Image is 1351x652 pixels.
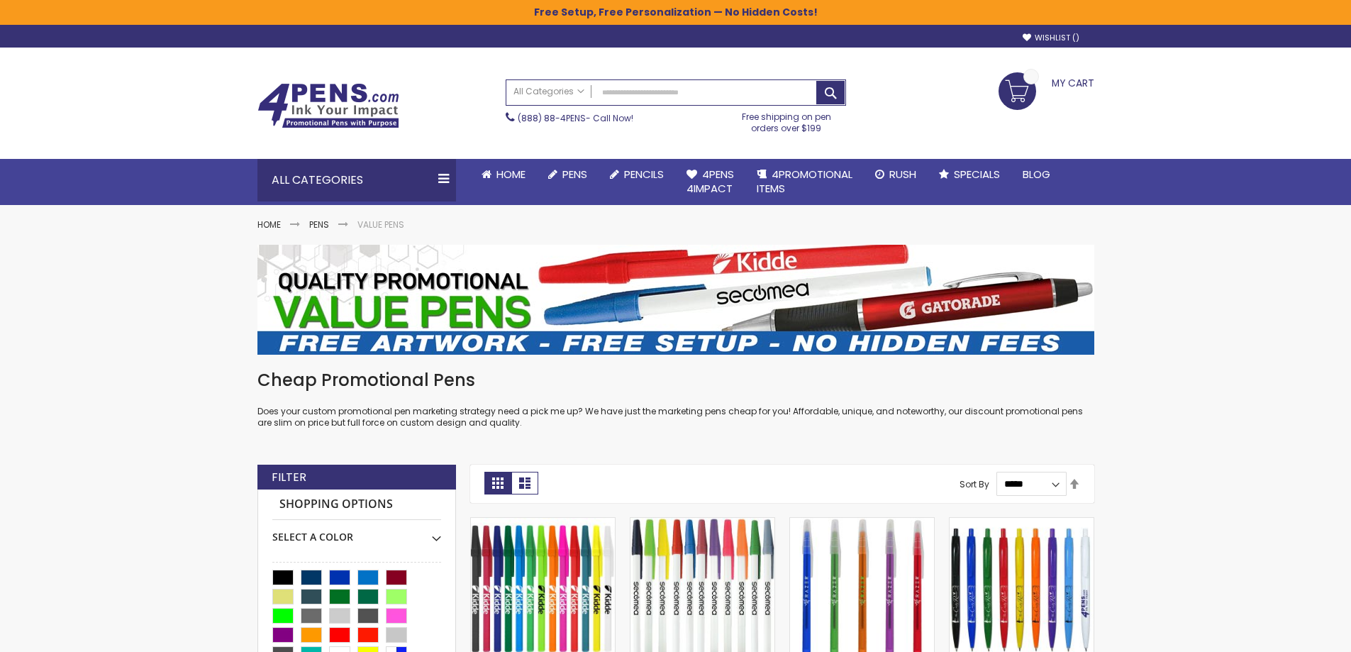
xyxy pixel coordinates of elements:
div: Free shipping on pen orders over $199 [727,106,846,134]
span: Specials [954,167,1000,182]
a: Belfast Value Stick Pen [630,517,774,529]
span: Blog [1023,167,1050,182]
strong: Shopping Options [272,490,441,520]
span: All Categories [513,86,584,97]
label: Sort By [960,477,989,490]
a: Rush [864,159,928,190]
strong: Filter [272,470,306,485]
strong: Value Pens [357,219,404,231]
a: Specials [928,159,1011,190]
a: 4Pens4impact [675,159,745,205]
div: All Categories [257,159,456,201]
a: All Categories [506,80,591,104]
a: Home [257,219,281,231]
a: Custom Cambria Plastic Retractable Ballpoint Pen - Monochromatic Body Color [950,517,1094,529]
a: Blog [1011,159,1062,190]
span: 4PROMOTIONAL ITEMS [757,167,852,196]
a: Belfast Translucent Value Stick Pen [790,517,934,529]
a: Pens [309,219,329,231]
a: Wishlist [1023,33,1079,43]
span: 4Pens 4impact [686,167,734,196]
a: (888) 88-4PENS [518,112,586,124]
span: Rush [889,167,916,182]
a: Pens [537,159,599,190]
a: Home [470,159,537,190]
strong: Grid [484,472,511,494]
img: 4Pens Custom Pens and Promotional Products [257,83,399,128]
div: Select A Color [272,520,441,544]
span: Pens [562,167,587,182]
div: Does your custom promotional pen marketing strategy need a pick me up? We have just the marketing... [257,369,1094,429]
span: Home [496,167,526,182]
a: Belfast B Value Stick Pen [471,517,615,529]
span: - Call Now! [518,112,633,124]
img: Value Pens [257,245,1094,355]
h1: Cheap Promotional Pens [257,369,1094,392]
span: Pencils [624,167,664,182]
a: 4PROMOTIONALITEMS [745,159,864,205]
a: Pencils [599,159,675,190]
